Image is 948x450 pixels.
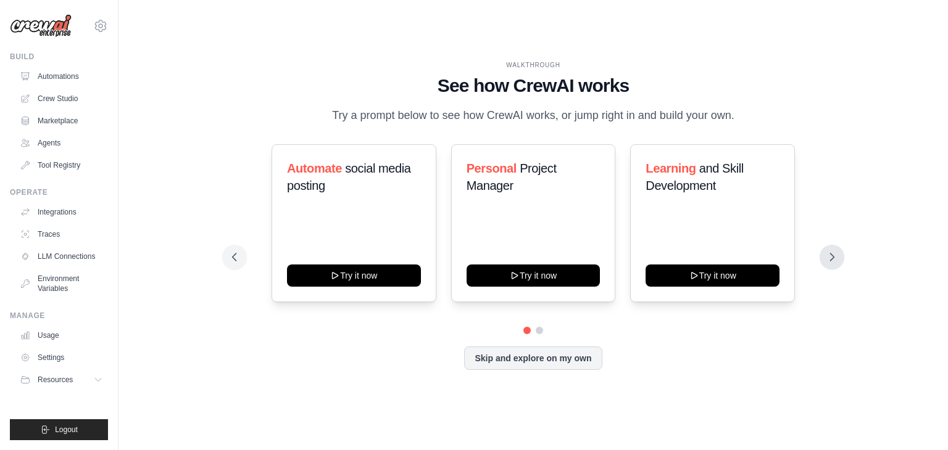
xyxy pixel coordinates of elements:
[287,162,342,175] span: Automate
[326,107,741,125] p: Try a prompt below to see how CrewAI works, or jump right in and build your own.
[15,269,108,298] a: Environment Variables
[38,375,73,385] span: Resources
[646,162,696,175] span: Learning
[464,346,602,370] button: Skip and explore on my own
[15,247,108,266] a: LLM Connections
[232,75,834,97] h1: See how CrewAI works
[15,348,108,367] a: Settings
[15,155,108,175] a: Tool Registry
[10,52,108,62] div: Build
[15,67,108,86] a: Automations
[10,311,108,321] div: Manage
[15,111,108,131] a: Marketplace
[15,224,108,244] a: Traces
[287,162,411,192] span: social media posting
[232,60,834,70] div: WALKTHROUGH
[15,89,108,108] a: Crew Studio
[10,187,108,197] div: Operate
[10,419,108,440] button: Logout
[10,14,72,38] img: Logo
[646,264,780,287] button: Try it now
[467,162,557,192] span: Project Manager
[15,133,108,153] a: Agents
[15,202,108,222] a: Integrations
[15,370,108,390] button: Resources
[15,325,108,345] a: Usage
[467,264,601,287] button: Try it now
[55,425,78,435] span: Logout
[287,264,421,287] button: Try it now
[467,162,517,175] span: Personal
